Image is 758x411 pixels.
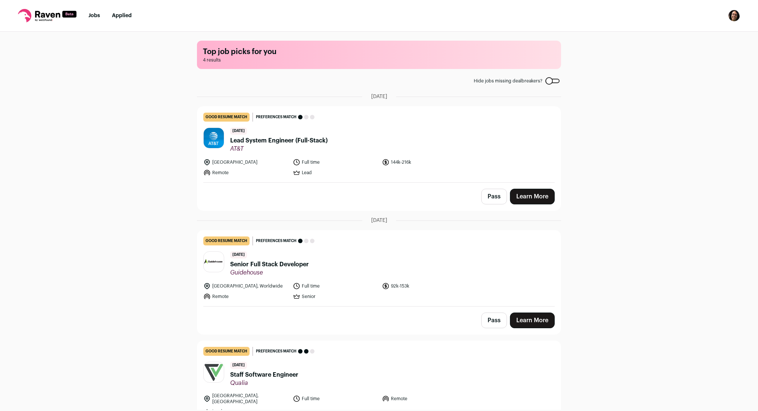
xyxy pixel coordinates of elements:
button: Pass [481,189,507,204]
span: Senior Full Stack Developer [230,260,309,269]
a: Applied [112,13,132,18]
li: Senior [293,293,378,300]
span: Preferences match [256,348,297,355]
span: Hide jobs missing dealbreakers? [474,78,542,84]
div: good resume match [203,113,250,122]
span: [DATE] [371,217,387,224]
li: Full time [293,282,378,290]
span: Preferences match [256,237,297,245]
div: good resume match [203,347,250,356]
img: f891c2dfd8eead49e17d06652d3ce0f6fd6ac0f1d0c60590a10552ecb2fb5466.jpg [204,128,224,148]
li: [GEOGRAPHIC_DATA], Worldwide [203,282,288,290]
span: Lead System Engineer (Full-Stack) [230,136,328,145]
button: Pass [481,313,507,328]
button: Open dropdown [728,10,740,22]
img: 6744208-medium_jpg [728,10,740,22]
span: [DATE] [230,251,247,258]
li: Full time [293,393,378,405]
li: [GEOGRAPHIC_DATA] [203,159,288,166]
li: Lead [293,169,378,176]
span: Qualia [230,379,298,387]
span: AT&T [230,145,328,153]
span: Preferences match [256,113,297,121]
a: Jobs [88,13,100,18]
li: Remote [203,293,288,300]
li: Full time [293,159,378,166]
span: [DATE] [230,128,247,135]
a: Learn More [510,313,555,328]
span: 4 results [203,57,555,63]
h1: Top job picks for you [203,47,555,57]
img: 45f0d6b11a8ac2700abf1b549250827cc5b06893dcbcd51da6b58612d686466b.jpg [204,258,224,266]
a: Learn More [510,189,555,204]
li: [GEOGRAPHIC_DATA], [GEOGRAPHIC_DATA] [203,393,288,405]
span: [DATE] [371,93,387,100]
li: Remote [203,169,288,176]
div: good resume match [203,236,250,245]
li: Remote [382,393,467,405]
span: [DATE] [230,362,247,369]
li: 144k-216k [382,159,467,166]
span: Staff Software Engineer [230,370,298,379]
a: good resume match Preferences match [DATE] Senior Full Stack Developer Guidehouse [GEOGRAPHIC_DAT... [197,230,561,306]
a: good resume match Preferences match [DATE] Lead System Engineer (Full-Stack) AT&T [GEOGRAPHIC_DAT... [197,107,561,182]
li: 92k-153k [382,282,467,290]
span: Guidehouse [230,269,309,276]
img: 2d02ed7a6b7aaa0046f83ada6d3c9358734e17dda9cc0444c4a1b8d17bfed903.png [204,362,224,382]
